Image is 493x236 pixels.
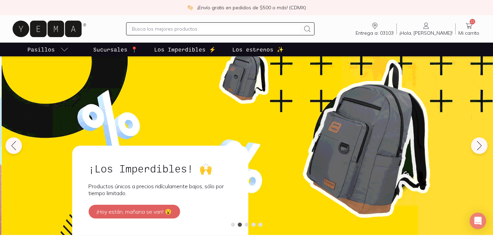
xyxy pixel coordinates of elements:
[93,45,138,54] p: Sucursales 📍
[72,146,248,235] a: ¡Los Imperdibles! 🙌Productos únicos a precios ridículamente bajos, sólo por tiempo limitado.¡Hoy ...
[88,205,180,218] button: ¡Hoy están, mañana se van! 😮
[456,22,482,36] a: 11Mi carrito
[470,213,486,229] div: Open Intercom Messenger
[397,22,455,36] a: ¡Hola, [PERSON_NAME]!
[26,43,70,56] a: pasillo-todos-link
[153,43,217,56] a: Los Imperdibles ⚡️
[458,30,479,36] span: Mi carrito
[187,4,193,11] img: check
[232,45,284,54] p: Los estrenos ✨
[197,4,306,11] p: ¡Envío gratis en pedidos de $500 o más! (CDMX)
[132,25,300,33] input: Busca los mejores productos
[92,43,139,56] a: Sucursales 📍
[231,43,285,56] a: Los estrenos ✨
[356,30,394,36] span: Entrega a: 03103
[399,30,453,36] span: ¡Hola, [PERSON_NAME]!
[154,45,216,54] p: Los Imperdibles ⚡️
[27,45,55,54] p: Pasillos
[88,183,232,196] p: Productos únicos a precios ridículamente bajos, sólo por tiempo limitado.
[353,22,396,36] a: Entrega a: 03103
[88,162,232,175] h2: ¡Los Imperdibles! 🙌
[470,19,475,24] span: 11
